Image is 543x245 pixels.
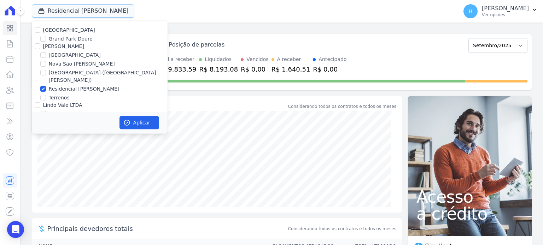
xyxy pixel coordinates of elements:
[47,224,287,233] span: Principais devedores totais
[32,4,135,18] button: Residencial [PERSON_NAME]
[469,9,473,14] span: H
[199,65,238,74] div: R$ 8.193,08
[482,12,529,18] p: Ver opções
[319,56,346,63] div: Antecipado
[49,85,119,93] label: Residencial [PERSON_NAME]
[246,56,268,63] div: Vencidos
[49,51,101,59] label: [GEOGRAPHIC_DATA]
[288,226,396,232] span: Considerando todos os contratos e todos os meses
[416,205,523,222] span: a crédito
[169,41,225,49] div: Posição de parcelas
[49,69,168,84] label: [GEOGRAPHIC_DATA] ([GEOGRAPHIC_DATA][PERSON_NAME])
[43,43,84,49] label: [PERSON_NAME]
[482,5,529,12] p: [PERSON_NAME]
[43,102,82,108] label: Lindo Vale LTDA
[241,65,268,74] div: R$ 0,00
[205,56,232,63] div: Liquidados
[43,27,95,33] label: [GEOGRAPHIC_DATA]
[458,1,543,21] button: H [PERSON_NAME] Ver opções
[49,94,70,102] label: Terrenos
[158,56,197,63] div: Total a receber
[49,35,93,43] label: Grand Park Douro
[416,188,523,205] span: Acesso
[119,116,159,129] button: Aplicar
[49,60,115,68] label: Nova São [PERSON_NAME]
[49,110,104,118] label: Residencial Lindo Vale
[158,65,197,74] div: R$ 9.833,59
[7,221,24,238] div: Open Intercom Messenger
[288,103,396,110] div: Considerando todos os contratos e todos os meses
[271,65,310,74] div: R$ 1.640,51
[313,65,346,74] div: R$ 0,00
[277,56,301,63] div: A receber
